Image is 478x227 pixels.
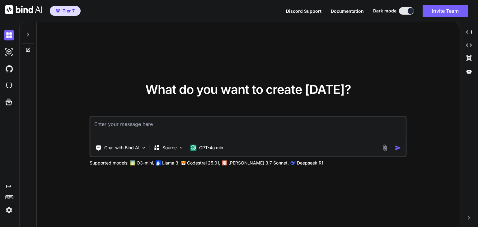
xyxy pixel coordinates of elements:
button: premiumTier 7 [50,6,81,16]
img: claude [291,160,296,165]
img: attachment [382,144,389,151]
p: Chat with Bind AI [104,145,139,151]
p: Llama 3, [162,160,180,166]
span: Tier 7 [63,8,75,14]
img: Pick Tools [141,145,147,151]
img: darkChat [4,30,14,40]
button: Documentation [331,8,364,14]
img: Llama2 [156,160,161,165]
p: [PERSON_NAME] 3.7 Sonnet, [228,160,289,166]
img: darkAi-studio [4,47,14,57]
img: Bind AI [5,5,42,14]
button: Discord Support [286,8,321,14]
img: cloudideIcon [4,80,14,91]
p: Source [162,145,177,151]
img: premium [56,9,60,13]
img: GPT-4o mini [190,145,197,151]
img: Pick Models [179,145,184,151]
p: Supported models: [90,160,129,166]
p: Codestral 25.01, [187,160,220,166]
span: Dark mode [373,8,396,14]
img: Mistral-AI [181,161,186,165]
img: GPT-4 [130,160,135,165]
p: GPT-4o min.. [199,145,226,151]
button: Invite Team [423,5,468,17]
p: Deepseek R1 [297,160,323,166]
img: claude [222,160,227,165]
img: githubDark [4,63,14,74]
img: icon [395,145,401,151]
span: What do you want to create [DATE]? [145,82,351,97]
img: settings [4,205,14,215]
p: O3-mini, [137,160,154,166]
